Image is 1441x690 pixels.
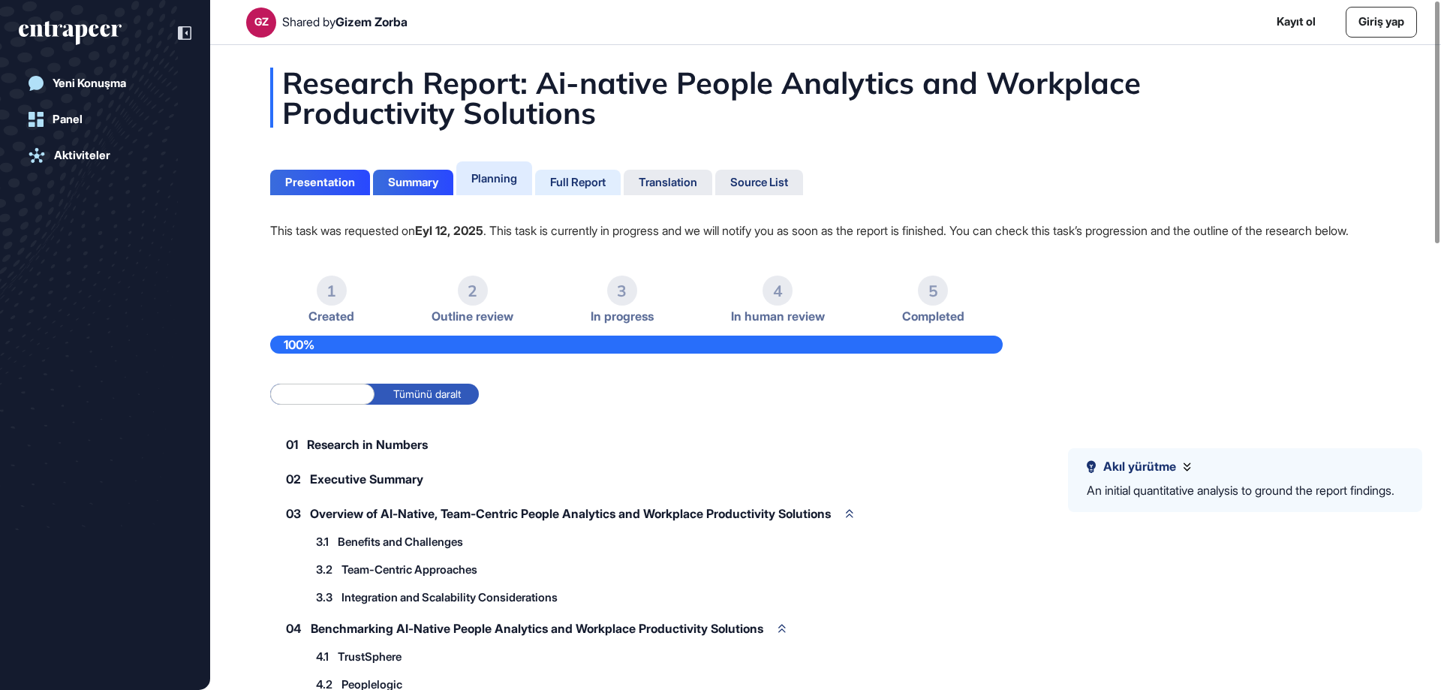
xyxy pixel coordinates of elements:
span: Integration and Scalability Considerations [341,592,558,603]
span: Benefits and Challenges [338,536,463,547]
div: Full Report [550,176,606,189]
span: 4.2 [316,679,332,690]
label: Tümünü daralt [375,384,479,405]
div: 2 [458,276,488,306]
div: Presentation [285,176,355,189]
div: entrapeer-logo [19,21,122,45]
span: Peoplelogic [341,679,402,690]
div: Summary [388,176,438,189]
div: Source List [730,176,788,189]
span: 01 [286,438,298,450]
a: Kayıt ol [1277,14,1316,31]
span: Team-Centric Approaches [341,564,477,575]
div: Aktiviteler [54,149,110,162]
div: 5 [918,276,948,306]
span: 4.1 [316,651,329,662]
span: 3.2 [316,564,332,575]
div: Shared by [282,15,408,29]
span: 03 [286,508,301,520]
span: Akıl yürütme [1103,459,1176,474]
a: Giriş yap [1346,7,1417,38]
div: 4 [763,276,793,306]
span: 02 [286,473,301,485]
div: Planning [471,171,517,185]
div: GZ [254,16,269,28]
span: Created [308,309,354,324]
div: Translation [639,176,697,189]
span: TrustSphere [338,651,402,662]
span: Outline review [432,309,513,324]
div: 3 [607,276,637,306]
span: Research in Numbers [307,438,428,450]
p: This task was requested on . This task is currently in progress and we will notify you as soon as... [270,221,1381,240]
div: 1 [317,276,347,306]
div: 100% [270,336,1003,354]
div: Panel [53,113,83,126]
span: Executive Summary [310,473,423,485]
span: Gizem Zorba [335,14,408,29]
label: Tümünü genişlet [270,384,375,405]
div: Research Report: Ai-native People Analytics and Workplace Productivity Solutions [270,68,1381,128]
span: Benchmarking AI-Native People Analytics and Workplace Productivity Solutions [311,622,763,634]
div: An initial quantitative analysis to ground the report findings. [1087,481,1394,501]
div: Yeni Konuşma [53,77,126,90]
span: 3.3 [316,592,332,603]
span: In progress [591,309,654,324]
span: Completed [902,309,964,324]
strong: Eyl 12, 2025 [415,223,483,238]
span: 04 [286,622,302,634]
span: In human review [731,309,825,324]
span: Overview of AI-Native, Team-Centric People Analytics and Workplace Productivity Solutions [310,508,831,520]
span: 3.1 [316,536,329,547]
